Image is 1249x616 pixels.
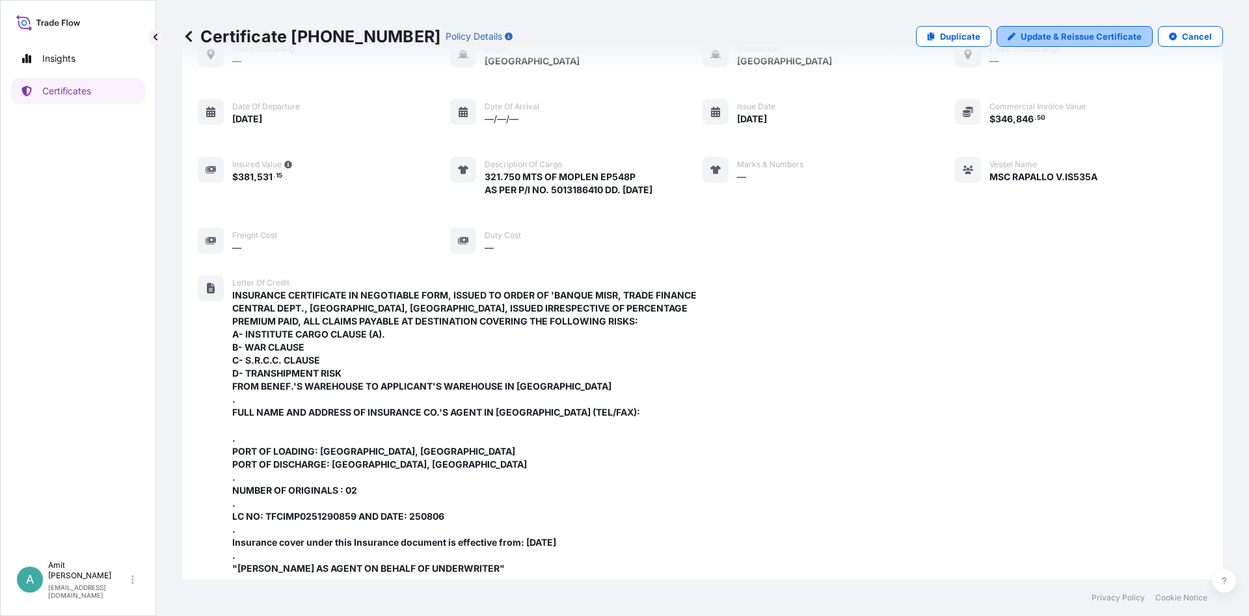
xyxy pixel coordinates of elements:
[485,170,652,196] span: 321.750 MTS OF MOPLEN EP548P AS PER P/I NO. 5013186410 DD. [DATE]
[989,170,1097,183] span: MSC RAPALLO V.IS535A
[276,174,282,178] span: 15
[1158,26,1223,47] button: Cancel
[485,230,521,241] span: Duty Cost
[989,159,1037,170] span: Vessel Name
[232,113,262,126] span: [DATE]
[232,241,241,254] span: —
[11,78,145,104] a: Certificates
[485,113,518,126] span: —/—/—
[737,170,746,183] span: —
[1182,30,1212,43] p: Cancel
[254,172,257,181] span: ,
[485,159,562,170] span: Description of cargo
[997,26,1153,47] a: Update & Reissue Certificate
[737,159,803,170] span: Marks & Numbers
[232,101,300,112] span: Date of departure
[26,573,34,586] span: A
[737,113,767,126] span: [DATE]
[485,101,539,112] span: Date of arrival
[995,114,1013,124] span: 346
[232,172,238,181] span: $
[232,278,289,288] span: Letter of Credit
[989,114,995,124] span: $
[42,52,75,65] p: Insights
[1034,116,1036,120] span: .
[1021,30,1142,43] p: Update & Reissue Certificate
[1037,116,1045,120] span: 50
[48,583,129,599] p: [EMAIL_ADDRESS][DOMAIN_NAME]
[485,241,494,254] span: —
[1016,114,1034,124] span: 846
[238,172,254,181] span: 381
[232,289,703,575] span: INSURANCE CERTIFICATE IN NEGOTIABLE FORM, ISSUED TO ORDER OF 'BANQUE MISR, TRADE FINANCE CENTRAL ...
[257,172,273,181] span: 531
[1092,593,1145,603] a: Privacy Policy
[446,30,502,43] p: Policy Details
[42,85,91,98] p: Certificates
[232,230,277,241] span: Freight Cost
[48,560,129,581] p: Amit [PERSON_NAME]
[940,30,980,43] p: Duplicate
[273,174,275,178] span: .
[11,46,145,72] a: Insights
[1013,114,1016,124] span: ,
[232,159,282,170] span: Insured Value
[916,26,991,47] a: Duplicate
[737,101,775,112] span: Issue Date
[182,26,440,47] p: Certificate [PHONE_NUMBER]
[989,101,1086,112] span: Commercial Invoice Value
[1155,593,1207,603] a: Cookie Notice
